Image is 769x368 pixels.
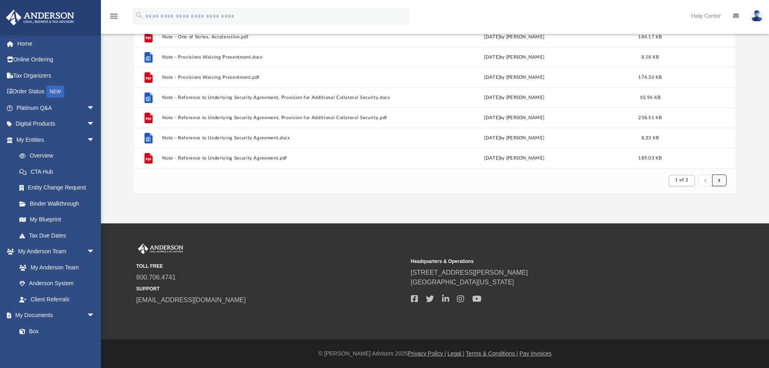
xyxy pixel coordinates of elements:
a: Terms & Conditions | [466,350,518,357]
button: Note - One of Series, Acceleration.pdf [162,34,394,40]
img: User Pic [751,10,763,22]
a: Platinum Q&Aarrow_drop_down [6,100,107,116]
small: TOLL FREE [136,263,405,270]
a: My Documentsarrow_drop_down [6,307,103,324]
small: SUPPORT [136,285,405,292]
a: [EMAIL_ADDRESS][DOMAIN_NAME] [136,297,246,303]
a: My Anderson Teamarrow_drop_down [6,244,103,260]
div: grid [134,25,736,168]
span: arrow_drop_down [87,307,103,324]
div: [DATE] by [PERSON_NAME] [398,134,631,141]
a: My Blueprint [11,212,103,228]
a: CTA Hub [11,164,107,180]
span: 189.03 KB [638,156,662,160]
a: [GEOGRAPHIC_DATA][US_STATE] [411,279,514,286]
a: Pay Invoices [520,350,551,357]
span: 1 of 2 [675,178,688,182]
span: arrow_drop_down [87,244,103,260]
a: 800.706.4741 [136,274,176,281]
span: 8.18 KB [641,55,659,59]
img: Anderson Advisors Platinum Portal [136,244,185,254]
div: [DATE] by [PERSON_NAME] [398,154,631,162]
button: Note - Provisions Waiving Presentment.pdf [162,75,394,80]
span: arrow_drop_down [87,100,103,116]
a: Legal | [448,350,465,357]
a: Online Ordering [6,52,107,68]
div: [DATE] by [PERSON_NAME] [398,74,631,81]
a: Binder Walkthrough [11,196,107,212]
span: 258.51 KB [638,115,662,120]
span: arrow_drop_down [87,116,103,132]
img: Anderson Advisors Platinum Portal [4,10,77,25]
a: Meeting Minutes [11,339,103,355]
a: menu [109,15,119,21]
a: Box [11,323,99,339]
div: [DATE] by [PERSON_NAME] [398,53,631,61]
small: Headquarters & Operations [411,258,680,265]
a: Privacy Policy | [408,350,446,357]
a: Client Referrals [11,291,103,307]
a: Tax Due Dates [11,227,107,244]
button: Note - Reference to Underlying Security Agreement.docx [162,135,394,141]
span: arrow_drop_down [87,132,103,148]
a: Entity Change Request [11,180,107,196]
span: 10.96 KB [640,95,660,99]
div: NEW [46,86,64,98]
a: Home [6,36,107,52]
a: Overview [11,148,107,164]
span: 184.17 KB [638,34,662,39]
div: [DATE] by [PERSON_NAME] [398,114,631,121]
div: [DATE] by [PERSON_NAME] [398,94,631,101]
button: Note - Provisions Waiving Presentment.docx [162,55,394,60]
a: Digital Productsarrow_drop_down [6,116,107,132]
a: My Entitiesarrow_drop_down [6,132,107,148]
a: My Anderson Team [11,259,99,275]
a: Order StatusNEW [6,84,107,100]
i: menu [109,11,119,21]
a: Tax Organizers [6,67,107,84]
span: 8.33 KB [641,135,659,140]
button: Note - Reference to Underlying Security Agreement.pdf [162,156,394,161]
div: [DATE] by [PERSON_NAME] [398,33,631,40]
i: search [135,11,144,20]
button: Note - Reference to Underlying Security Agreement, Provision for Additional Collateral Security.docx [162,95,394,100]
button: 1 of 2 [669,175,694,186]
div: © [PERSON_NAME] Advisors 2025 [101,349,769,358]
a: [STREET_ADDRESS][PERSON_NAME] [411,269,528,276]
button: Note - Reference to Underlying Security Agreement, Provision for Additional Collateral Security.pdf [162,115,394,120]
a: Anderson System [11,275,103,292]
span: 174.36 KB [638,75,662,79]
